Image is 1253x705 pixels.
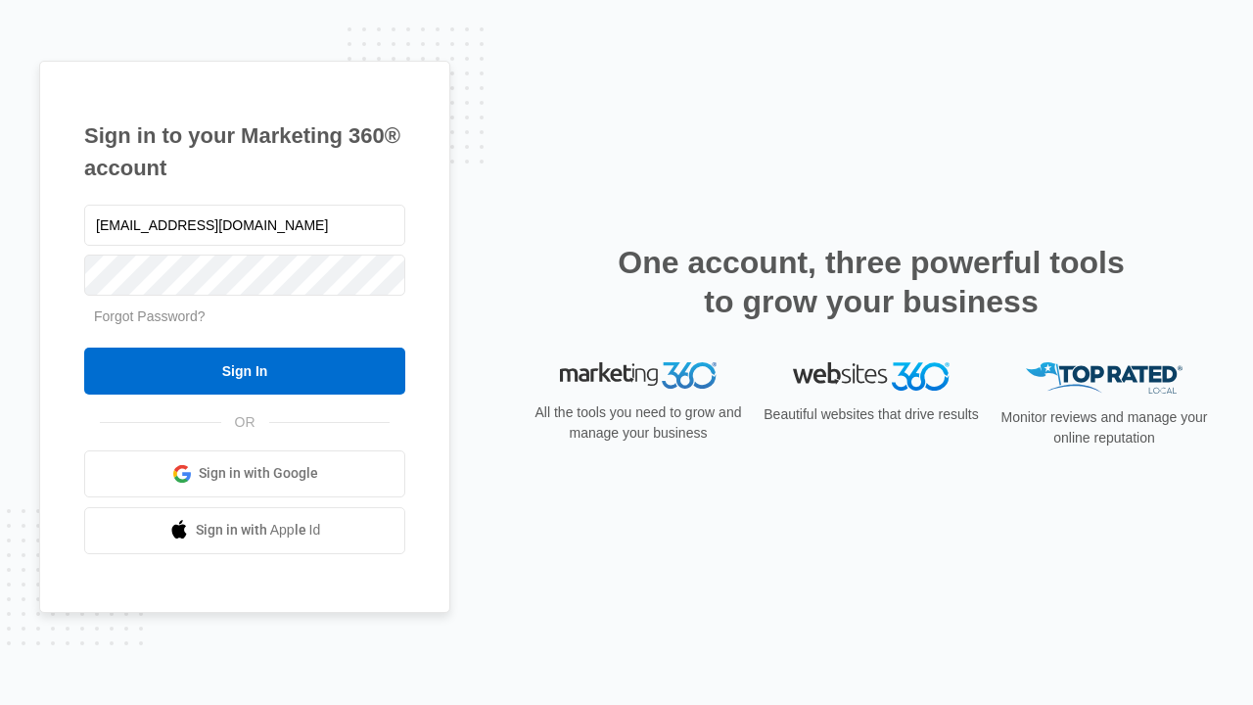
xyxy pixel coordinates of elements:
[529,402,748,444] p: All the tools you need to grow and manage your business
[84,205,405,246] input: Email
[84,348,405,395] input: Sign In
[84,450,405,497] a: Sign in with Google
[560,362,717,390] img: Marketing 360
[762,404,981,425] p: Beautiful websites that drive results
[84,119,405,184] h1: Sign in to your Marketing 360® account
[793,362,950,391] img: Websites 360
[199,463,318,484] span: Sign in with Google
[221,412,269,433] span: OR
[995,407,1214,448] p: Monitor reviews and manage your online reputation
[612,243,1131,321] h2: One account, three powerful tools to grow your business
[84,507,405,554] a: Sign in with Apple Id
[196,520,321,540] span: Sign in with Apple Id
[94,308,206,324] a: Forgot Password?
[1026,362,1183,395] img: Top Rated Local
